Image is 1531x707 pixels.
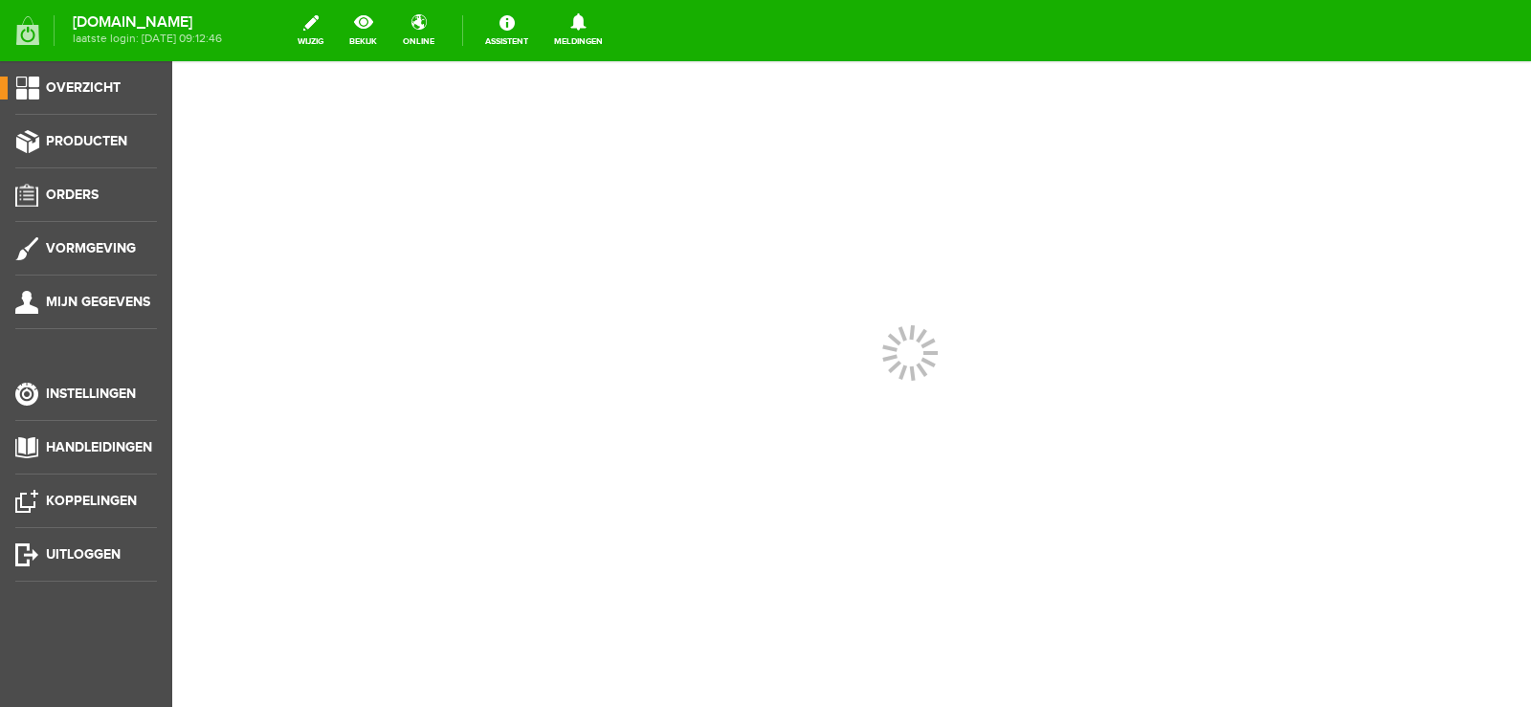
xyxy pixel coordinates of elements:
span: Handleidingen [46,439,152,455]
a: Meldingen [543,10,614,52]
strong: [DOMAIN_NAME] [73,17,222,28]
span: Vormgeving [46,240,136,256]
a: online [391,10,446,52]
a: wijzig [286,10,335,52]
span: Koppelingen [46,493,137,509]
span: Overzicht [46,79,121,96]
span: Instellingen [46,386,136,402]
span: Uitloggen [46,546,121,563]
span: Mijn gegevens [46,294,150,310]
span: Orders [46,187,99,203]
a: bekijk [338,10,388,52]
a: Assistent [474,10,540,52]
span: laatste login: [DATE] 09:12:46 [73,33,222,44]
span: Producten [46,133,127,149]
